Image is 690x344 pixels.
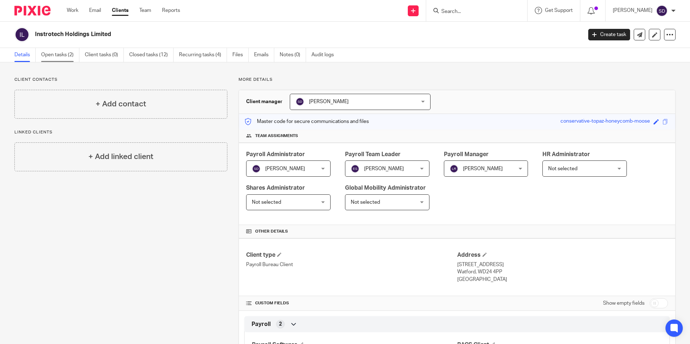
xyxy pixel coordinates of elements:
a: Create task [588,29,630,40]
p: Watford, WD24 4PP [457,268,668,275]
span: Team assignments [255,133,298,139]
span: Global Mobility Administrator [345,185,426,191]
p: [GEOGRAPHIC_DATA] [457,276,668,283]
img: svg%3E [252,164,261,173]
span: Payroll Team Leader [345,151,401,157]
span: Payroll Manager [444,151,489,157]
span: [PERSON_NAME] [463,166,503,171]
span: Payroll Administrator [246,151,305,157]
p: More details [239,77,676,83]
h4: + Add linked client [88,151,153,162]
p: Linked clients [14,129,227,135]
span: HR Administrator [542,151,590,157]
p: [STREET_ADDRESS] [457,261,668,268]
img: svg%3E [656,5,668,17]
a: Reports [162,7,180,14]
a: Files [232,48,249,62]
img: svg%3E [351,164,359,173]
span: Get Support [545,8,573,13]
p: Master code for secure communications and files [244,118,369,125]
img: svg%3E [450,164,458,173]
span: Not selected [252,200,281,205]
span: 2 [279,321,282,328]
label: Show empty fields [603,300,645,307]
p: Client contacts [14,77,227,83]
a: Client tasks (0) [85,48,124,62]
span: Shares Administrator [246,185,305,191]
h2: Instrotech Holdings Limited [35,31,469,38]
a: Team [139,7,151,14]
a: Emails [254,48,274,62]
span: Not selected [351,200,380,205]
a: Open tasks (2) [41,48,79,62]
span: [PERSON_NAME] [309,99,349,104]
h4: CUSTOM FIELDS [246,300,457,306]
p: Payroll Bureau Client [246,261,457,268]
a: Recurring tasks (4) [179,48,227,62]
img: svg%3E [14,27,30,42]
img: Pixie [14,6,51,16]
h3: Client manager [246,98,283,105]
a: Audit logs [311,48,339,62]
span: Payroll [252,321,271,328]
a: Details [14,48,36,62]
img: svg%3E [296,97,304,106]
a: Work [67,7,78,14]
a: Closed tasks (12) [129,48,174,62]
a: Notes (0) [280,48,306,62]
input: Search [441,9,506,15]
span: [PERSON_NAME] [364,166,404,171]
h4: Address [457,251,668,259]
p: [PERSON_NAME] [613,7,652,14]
span: Other details [255,229,288,234]
a: Email [89,7,101,14]
h4: Client type [246,251,457,259]
div: conservative-topaz-honeycomb-moose [560,118,650,126]
span: [PERSON_NAME] [265,166,305,171]
h4: + Add contact [96,98,146,110]
span: Not selected [548,166,577,171]
a: Clients [112,7,128,14]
